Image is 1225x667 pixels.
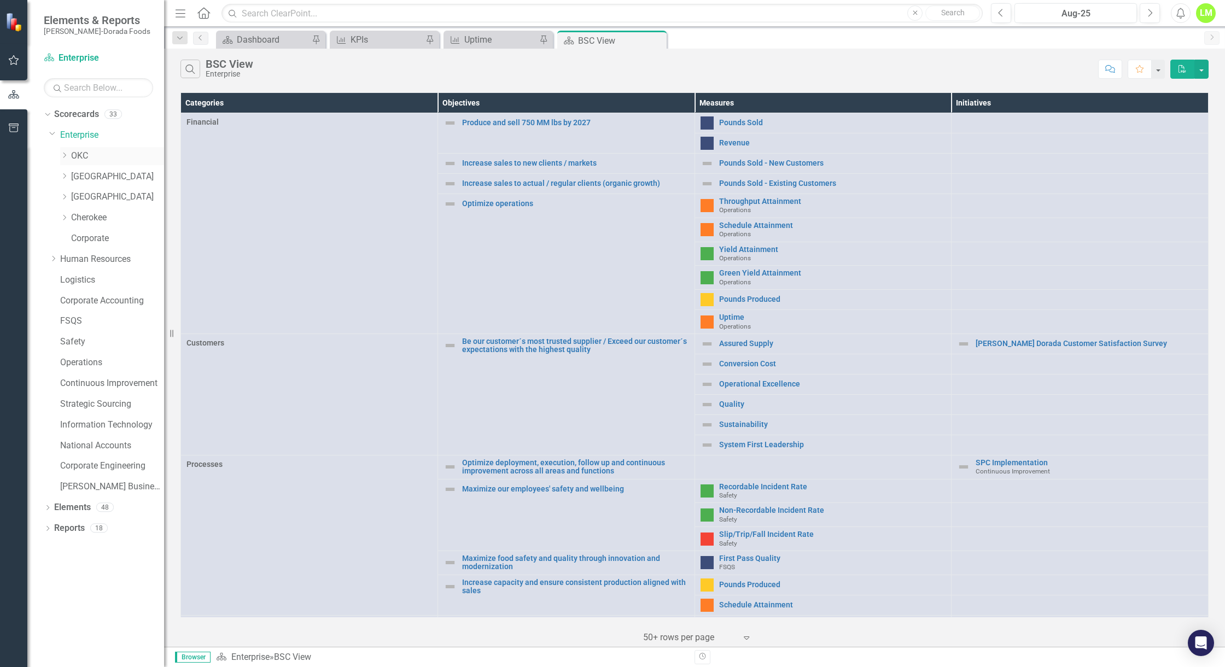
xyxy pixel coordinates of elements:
[206,58,253,70] div: BSC View
[54,501,91,514] a: Elements
[1018,7,1133,20] div: Aug-25
[60,440,164,452] a: National Accounts
[701,556,714,569] img: No Information
[701,271,714,284] img: Above Target
[60,377,164,390] a: Continuous Improvement
[701,418,714,431] img: Not Defined
[719,540,737,547] span: Safety
[701,378,714,391] img: Not Defined
[719,563,735,571] span: FSQS
[701,223,714,236] img: Warning
[701,398,714,411] img: Not Defined
[701,177,714,190] img: Not Defined
[462,554,689,571] a: Maximize food safety and quality through innovation and modernization
[462,119,689,127] a: Produce and sell 750 MM lbs by 2027
[444,580,457,593] img: Not Defined
[719,295,946,303] a: Pounds Produced
[701,358,714,371] img: Not Defined
[90,524,108,533] div: 18
[719,420,946,429] a: Sustainability
[71,212,164,224] a: Cherokee
[701,438,714,452] img: Not Defined
[71,150,164,162] a: OKC
[186,459,432,470] span: Processes
[44,14,150,27] span: Elements & Reports
[462,179,689,188] a: Increase sales to actual / regular clients (organic growth)
[60,356,164,369] a: Operations
[44,27,150,36] small: [PERSON_NAME]-Dorada Foods
[701,247,714,260] img: Above Target
[231,652,270,662] a: Enterprise
[71,232,164,245] a: Corporate
[104,110,122,119] div: 33
[186,337,432,348] span: Customers
[701,337,714,350] img: Not Defined
[444,197,457,210] img: Not Defined
[444,460,457,473] img: Not Defined
[186,116,432,127] span: Financial
[54,108,99,121] a: Scorecards
[60,315,164,327] a: FSQS
[701,199,714,212] img: Warning
[719,380,946,388] a: Operational Excellence
[221,4,983,23] input: Search ClearPoint...
[444,339,457,352] img: Not Defined
[1014,3,1137,23] button: Aug-25
[957,337,970,350] img: Not Defined
[719,230,751,238] span: Operations
[578,34,664,48] div: BSC View
[462,200,689,208] a: Optimize operations
[701,533,714,546] img: Below Plan
[60,336,164,348] a: Safety
[237,33,309,46] div: Dashboard
[719,206,751,214] span: Operations
[701,137,714,150] img: No Information
[71,191,164,203] a: [GEOGRAPHIC_DATA]
[5,12,25,31] img: ClearPoint Strategy
[976,340,1203,348] a: [PERSON_NAME] Dorada Customer Satisfaction Survey
[976,459,1203,467] a: SPC Implementation
[351,33,423,46] div: KPIs
[60,481,164,493] a: [PERSON_NAME] Business Unit
[719,197,946,206] a: Throughput Attainment
[719,492,737,499] span: Safety
[446,33,536,46] a: Uptime
[957,460,970,473] img: Not Defined
[701,293,714,306] img: Caution
[719,554,946,563] a: First Pass Quality
[719,159,946,167] a: Pounds Sold - New Customers
[719,340,946,348] a: Assured Supply
[444,157,457,170] img: Not Defined
[60,419,164,431] a: Information Technology
[60,274,164,286] a: Logistics
[96,503,114,512] div: 48
[464,33,536,46] div: Uptime
[44,52,153,65] a: Enterprise
[71,171,164,183] a: [GEOGRAPHIC_DATA]
[976,467,1050,475] span: Continuous Improvement
[1196,3,1216,23] button: LM
[60,295,164,307] a: Corporate Accounting
[925,5,980,21] button: Search
[444,116,457,130] img: Not Defined
[60,253,164,266] a: Human Resources
[219,33,309,46] a: Dashboard
[462,159,689,167] a: Increase sales to new clients / markets
[175,652,211,663] span: Browser
[941,8,965,17] span: Search
[462,337,689,354] a: Be our customer´s most trusted supplier / Exceed our customer´s expectations with the highest qua...
[719,245,946,254] a: Yield Attainment
[444,177,457,190] img: Not Defined
[1188,630,1214,656] div: Open Intercom Messenger
[462,459,689,476] a: Optimize deployment, execution, follow up and continuous improvement across all areas and functions
[462,485,689,493] a: Maximize our employees' safety and wellbeing
[60,460,164,472] a: Corporate Engineering
[719,360,946,368] a: Conversion Cost
[719,530,946,539] a: Slip/Trip/Fall Incident Rate
[719,516,737,523] span: Safety
[332,33,423,46] a: KPIs
[216,651,686,664] div: »
[719,313,946,321] a: Uptime
[719,506,946,514] a: Non-Recordable Incident Rate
